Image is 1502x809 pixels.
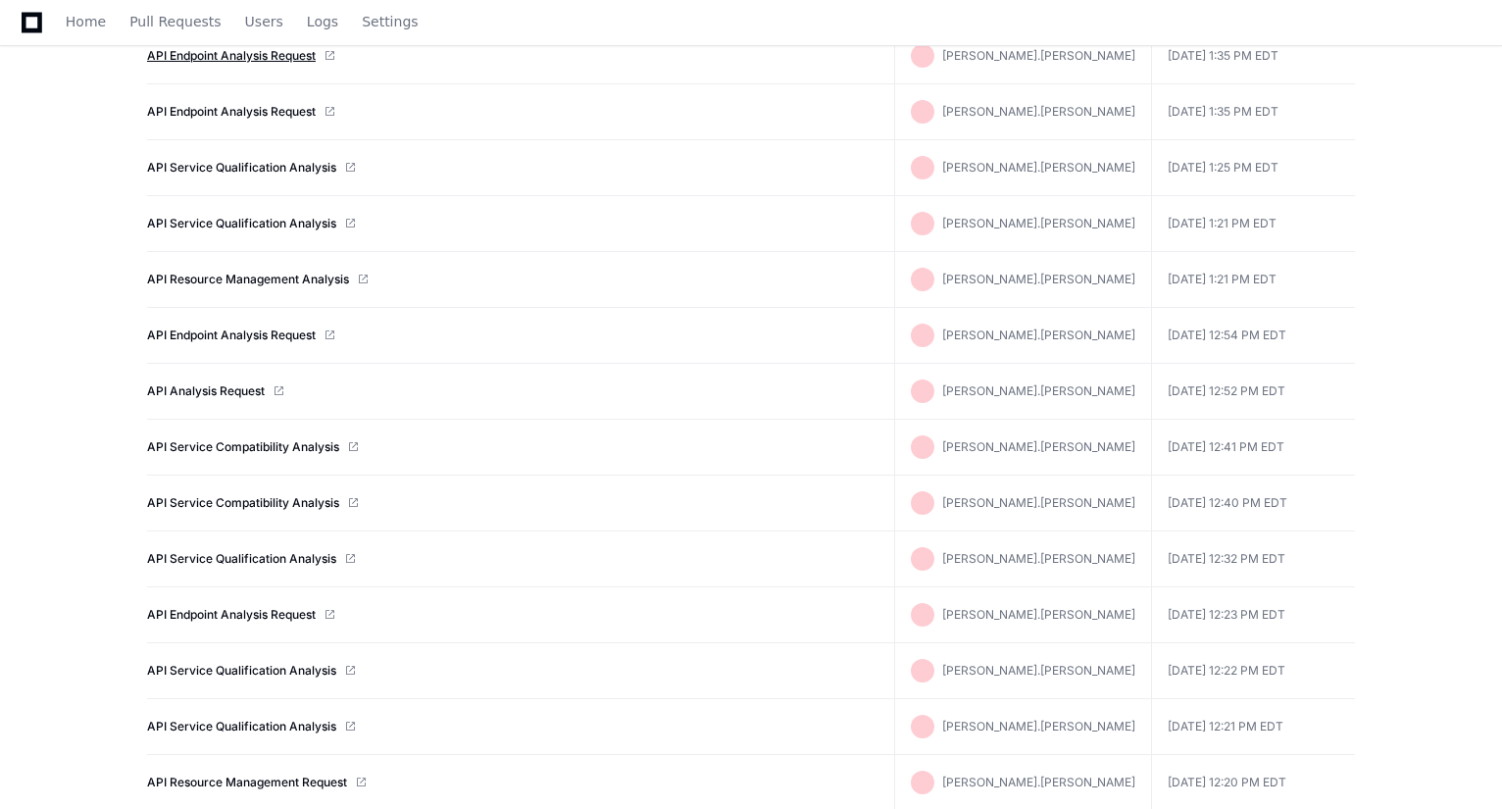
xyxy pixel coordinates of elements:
a: API Analysis Request [147,383,265,399]
span: Home [66,16,106,27]
a: API Resource Management Analysis [147,272,349,287]
td: [DATE] 12:22 PM EDT [1151,643,1355,699]
a: API Service Qualification Analysis [147,719,336,734]
span: [PERSON_NAME].[PERSON_NAME] [942,160,1135,175]
span: [PERSON_NAME].[PERSON_NAME] [942,272,1135,286]
span: [PERSON_NAME].[PERSON_NAME] [942,663,1135,678]
span: Users [245,16,283,27]
td: [DATE] 1:21 PM EDT [1151,252,1355,308]
td: [DATE] 1:25 PM EDT [1151,140,1355,196]
span: [PERSON_NAME].[PERSON_NAME] [942,383,1135,398]
td: [DATE] 12:41 PM EDT [1151,420,1355,476]
td: [DATE] 12:40 PM EDT [1151,476,1355,531]
td: [DATE] 1:35 PM EDT [1151,84,1355,140]
span: [PERSON_NAME].[PERSON_NAME] [942,719,1135,733]
a: API Service Qualification Analysis [147,663,336,679]
a: API Endpoint Analysis Request [147,607,316,623]
span: [PERSON_NAME].[PERSON_NAME] [942,48,1135,63]
a: API Endpoint Analysis Request [147,328,316,343]
a: API Resource Management Request [147,775,347,790]
td: [DATE] 12:52 PM EDT [1151,364,1355,420]
span: [PERSON_NAME].[PERSON_NAME] [942,439,1135,454]
td: [DATE] 12:23 PM EDT [1151,587,1355,643]
td: [DATE] 1:35 PM EDT [1151,28,1355,84]
td: [DATE] 1:21 PM EDT [1151,196,1355,252]
span: [PERSON_NAME].[PERSON_NAME] [942,551,1135,566]
span: Pull Requests [129,16,221,27]
span: [PERSON_NAME].[PERSON_NAME] [942,775,1135,789]
td: [DATE] 12:21 PM EDT [1151,699,1355,755]
a: API Service Compatibility Analysis [147,495,339,511]
span: Logs [307,16,338,27]
td: [DATE] 12:54 PM EDT [1151,308,1355,364]
td: [DATE] 12:32 PM EDT [1151,531,1355,587]
span: [PERSON_NAME].[PERSON_NAME] [942,104,1135,119]
span: [PERSON_NAME].[PERSON_NAME] [942,607,1135,622]
a: API Service Compatibility Analysis [147,439,339,455]
span: [PERSON_NAME].[PERSON_NAME] [942,216,1135,230]
span: [PERSON_NAME].[PERSON_NAME] [942,328,1135,342]
span: [PERSON_NAME].[PERSON_NAME] [942,495,1135,510]
a: API Service Qualification Analysis [147,551,336,567]
a: API Service Qualification Analysis [147,216,336,231]
a: API Endpoint Analysis Request [147,104,316,120]
span: Settings [362,16,418,27]
a: API Service Qualification Analysis [147,160,336,176]
a: API Endpoint Analysis Request [147,48,316,64]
